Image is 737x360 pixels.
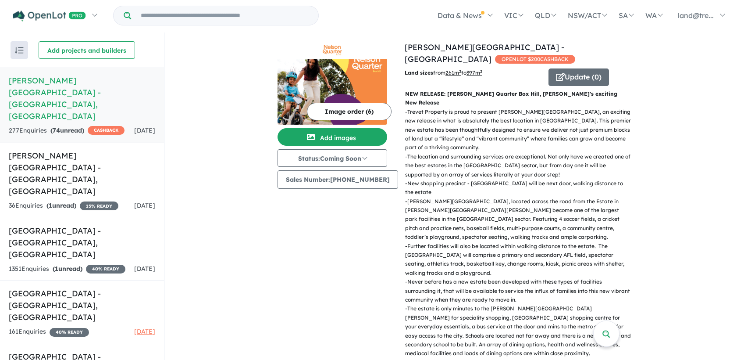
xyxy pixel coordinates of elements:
u: 261 m [445,69,461,76]
p: NEW RELEASE: [PERSON_NAME] Quarter Box Hill, [PERSON_NAME]’s exciting New Release [405,90,624,108]
p: - Further facilities will also be located within walking distance to the estate. The [GEOGRAPHIC_... [405,242,631,278]
button: Sales Number:[PHONE_NUMBER] [278,170,398,189]
b: Land sizes [405,69,433,76]
span: [DATE] [134,202,155,209]
span: [DATE] [134,265,155,273]
a: Nelson Quarter Estate - Box Hill LogoNelson Quarter Estate - Box Hill [278,41,387,125]
u: 397 m [466,69,482,76]
div: 36 Enquir ies [9,201,118,211]
span: [DATE] [134,328,155,335]
p: - The estate is only minutes to the [PERSON_NAME][GEOGRAPHIC_DATA][PERSON_NAME] for speciality sh... [405,304,631,358]
p: - Never before has a new estate been developed with these types of facilities surrounding it, tha... [405,277,631,304]
p: from [405,68,542,77]
img: Nelson Quarter Estate - Box Hill Logo [281,45,384,55]
span: CASHBACK [88,126,125,135]
span: 40 % READY [50,328,89,337]
img: Nelson Quarter Estate - Box Hill [278,59,387,125]
div: 161 Enquir ies [9,327,89,337]
input: Try estate name, suburb, builder or developer [133,6,317,25]
p: - Trevet Property is proud to present [PERSON_NAME][GEOGRAPHIC_DATA], an exciting new release in ... [405,108,631,152]
p: - The location and surrounding services are exceptional. Not only have we created one of the best... [405,152,631,179]
span: to [461,69,482,76]
h5: [GEOGRAPHIC_DATA] - [GEOGRAPHIC_DATA] , [GEOGRAPHIC_DATA] [9,288,155,323]
p: - New shopping precinct - [GEOGRAPHIC_DATA] will be next door, walking distance to the estate [405,179,631,197]
a: [PERSON_NAME][GEOGRAPHIC_DATA] - [GEOGRAPHIC_DATA] [405,42,564,64]
strong: ( unread) [46,202,76,209]
button: Add projects and builders [39,41,135,59]
span: 1 [49,202,52,209]
img: Openlot PRO Logo White [13,11,86,22]
button: Status:Coming Soon [278,149,387,167]
h5: [PERSON_NAME] [GEOGRAPHIC_DATA] - [GEOGRAPHIC_DATA] , [GEOGRAPHIC_DATA] [9,150,155,197]
strong: ( unread) [53,265,82,273]
button: Add images [278,128,387,146]
span: 40 % READY [86,265,125,274]
div: 277 Enquir ies [9,126,125,136]
h5: [PERSON_NAME][GEOGRAPHIC_DATA] - [GEOGRAPHIC_DATA] , [GEOGRAPHIC_DATA] [9,75,155,122]
h5: [GEOGRAPHIC_DATA] - [GEOGRAPHIC_DATA] , [GEOGRAPHIC_DATA] [9,225,155,260]
div: 1351 Enquir ies [9,264,125,274]
span: OPENLOT $ 200 CASHBACK [495,55,575,64]
span: 1 [55,265,58,273]
img: sort.svg [15,47,24,54]
sup: 2 [459,69,461,74]
button: Update (0) [548,68,609,86]
span: 15 % READY [80,202,118,210]
sup: 2 [480,69,482,74]
p: - [PERSON_NAME][GEOGRAPHIC_DATA], located across the road from the Estate in [PERSON_NAME][GEOGRA... [405,197,631,242]
span: 74 [53,126,60,134]
strong: ( unread) [50,126,84,134]
span: [DATE] [134,126,155,134]
span: land@tre... [678,11,714,20]
button: Image order (6) [307,103,392,120]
